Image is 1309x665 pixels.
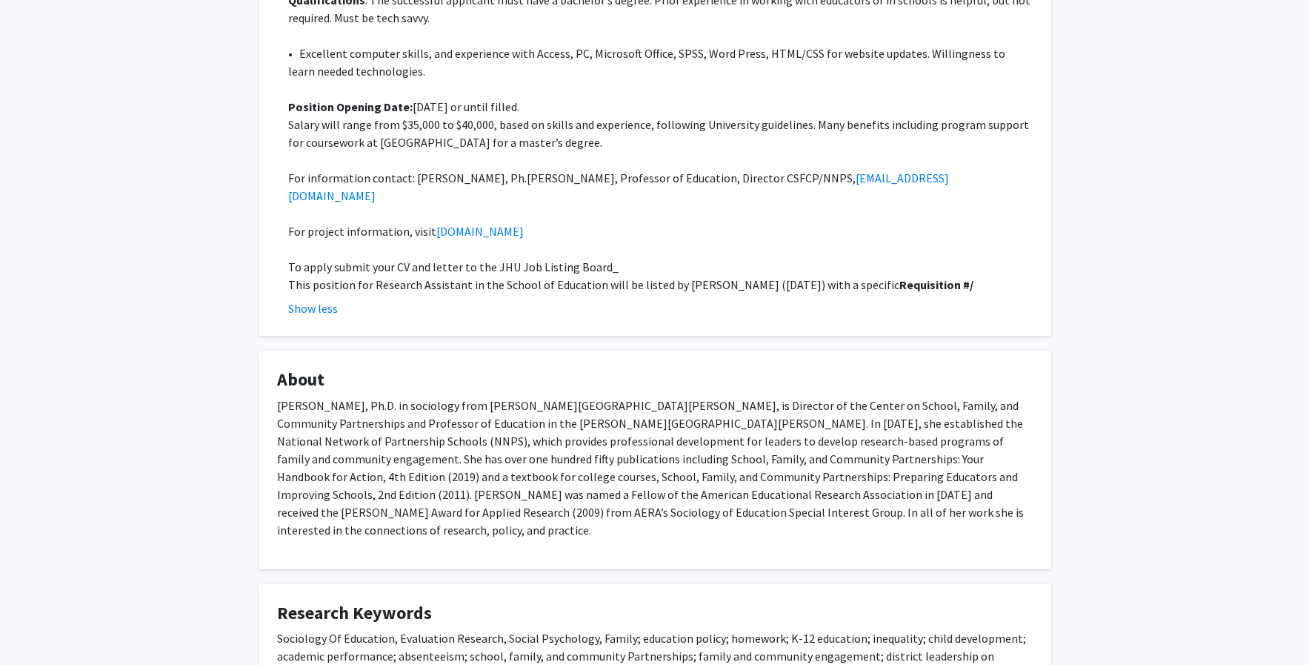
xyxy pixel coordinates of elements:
[288,222,1033,240] p: For project information, visit
[899,277,973,292] strong: Requisition #/
[288,98,1033,116] p: [DATE] or until filled.
[288,169,1033,205] p: For information contact: [PERSON_NAME], Ph.[PERSON_NAME], Professor of Education, Director CSFCP/...
[288,116,1033,151] p: Salary will range from $35,000 to $40,000, based on skills and experience, following University g...
[277,369,1033,391] h4: About
[277,603,1033,624] h4: Research Keywords
[436,224,524,239] a: [DOMAIN_NAME]
[288,259,619,274] span: To apply submit your CV and letter to the JHU Job Listing Board_
[277,397,1033,539] p: [PERSON_NAME], Ph.D. in sociology from [PERSON_NAME][GEOGRAPHIC_DATA][PERSON_NAME], is Director o...
[288,300,338,317] button: Show less
[288,99,413,114] strong: Position Opening Date:
[288,44,1033,80] p: • Excellent computer skills, and experience with Access, PC, Microsoft Office, SPSS, Word Press, ...
[11,598,63,654] iframe: Chat
[288,171,949,203] a: [EMAIL_ADDRESS][DOMAIN_NAME]
[288,276,1033,294] p: This position for Research Assistant in the School of Education will be listed by [PERSON_NAME] (...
